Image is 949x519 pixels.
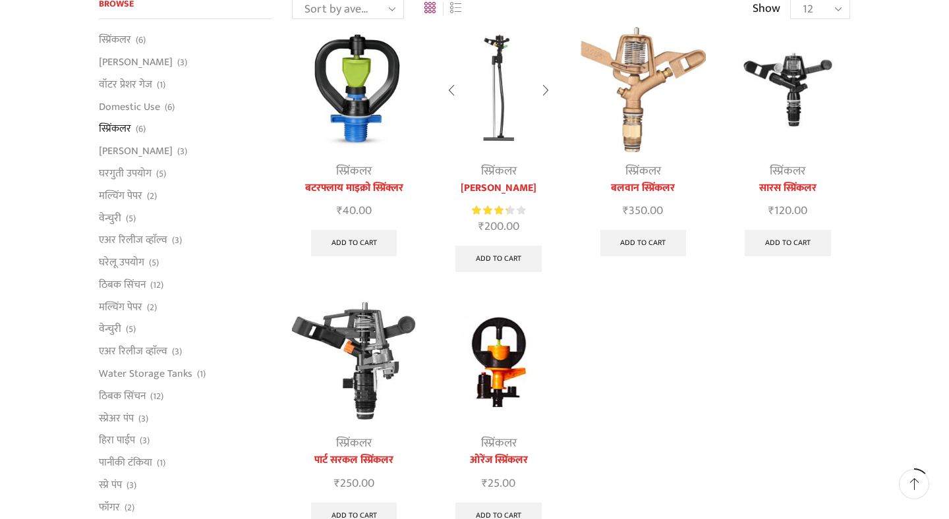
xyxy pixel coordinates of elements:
a: फॉगर [99,496,120,518]
a: पार्ट सरकल स्प्रिंकलर [292,452,417,468]
a: [PERSON_NAME] [436,180,561,196]
span: (2) [147,301,157,314]
a: एअर रिलीज व्हाॅल्व [99,341,167,363]
img: बटरफ्लाय माइक्रो स्प्रिंक्लर [292,27,417,151]
a: घरगुती उपयोग [99,162,152,184]
a: स्प्रिंकलर [336,161,372,181]
span: (6) [136,34,146,47]
span: (3) [177,145,187,158]
a: वेन्चुरी [99,318,121,341]
img: Impact Mini Sprinkler [436,27,561,151]
img: saras sprinkler [726,27,850,151]
span: ₹ [768,201,774,221]
span: (3) [127,479,136,492]
a: Domestic Use [99,96,160,118]
a: स्प्रिंकलर [481,161,517,181]
bdi: 120.00 [768,201,807,221]
span: Show [753,1,780,18]
a: स्प्रिंकलर [770,161,805,181]
span: (2) [147,190,157,203]
bdi: 200.00 [478,217,519,236]
a: एअर रिलीज व्हाॅल्व [99,229,167,252]
a: स्प्रिंकलर [625,161,661,181]
a: Add to cart: “मिनी स्प्रिंकलर” [455,246,542,272]
span: (3) [172,345,182,358]
a: ठिबक सिंचन [99,273,146,296]
span: (2) [125,501,134,514]
a: Water Storage Tanks [99,363,192,385]
span: ₹ [334,474,340,493]
a: सारस स्प्रिंकलर [726,180,850,196]
a: [PERSON_NAME] [99,51,173,74]
span: (5) [156,167,166,180]
a: वॉटर प्रेशर गेज [99,73,152,96]
bdi: 350.00 [623,201,663,221]
a: स्प्रिंकलर [336,433,372,453]
a: स्प्रिंकलर [99,32,131,51]
a: स्प्रेअर पंप [99,407,134,429]
bdi: 40.00 [337,201,372,221]
bdi: 25.00 [482,474,515,493]
span: (3) [177,56,187,69]
a: बलवान स्प्रिंकलर [581,180,705,196]
a: Add to cart: “बलवान स्प्रिंकलर” [600,230,687,256]
a: मल्चिंग पेपर [99,184,142,207]
span: (6) [165,101,175,114]
a: वेन्चुरी [99,207,121,229]
span: (1) [157,456,165,470]
span: (3) [172,234,182,247]
span: (12) [150,279,163,292]
a: स्प्रिंकलर [99,118,131,140]
a: ओरेंज स्प्रिंकलर [436,452,561,468]
span: ₹ [482,474,488,493]
span: (3) [138,412,148,425]
a: Add to cart: “सारस स्प्रिंकलर” [745,230,831,256]
span: (5) [126,323,136,336]
span: (12) [150,390,163,403]
span: (6) [136,123,146,136]
span: ₹ [623,201,629,221]
span: (1) [197,368,206,381]
span: (5) [149,256,159,269]
a: मल्चिंग पेपर [99,296,142,318]
img: part circle sprinkler [292,300,417,424]
a: बटरफ्लाय माइक्रो स्प्रिंक्लर [292,180,417,196]
a: Add to cart: “बटरफ्लाय माइक्रो स्प्रिंक्लर” [311,230,397,256]
span: (3) [140,434,150,447]
a: ठिबक सिंचन [99,385,146,407]
img: Orange-Sprinkler [436,300,561,424]
div: Rated 3.33 out of 5 [472,204,525,217]
a: हिरा पाईप [99,429,135,452]
a: स्प्रिंकलर [481,433,517,453]
a: स्प्रे पंप [99,474,122,496]
a: घरेलू उपयोग [99,252,144,274]
span: ₹ [337,201,343,221]
span: (5) [126,212,136,225]
span: Rated out of 5 [472,204,507,217]
span: (1) [157,78,165,92]
a: पानीकी टंकिया [99,452,152,474]
img: Metal Sprinkler [581,27,705,151]
bdi: 250.00 [334,474,374,493]
span: ₹ [478,217,484,236]
a: [PERSON_NAME] [99,140,173,163]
